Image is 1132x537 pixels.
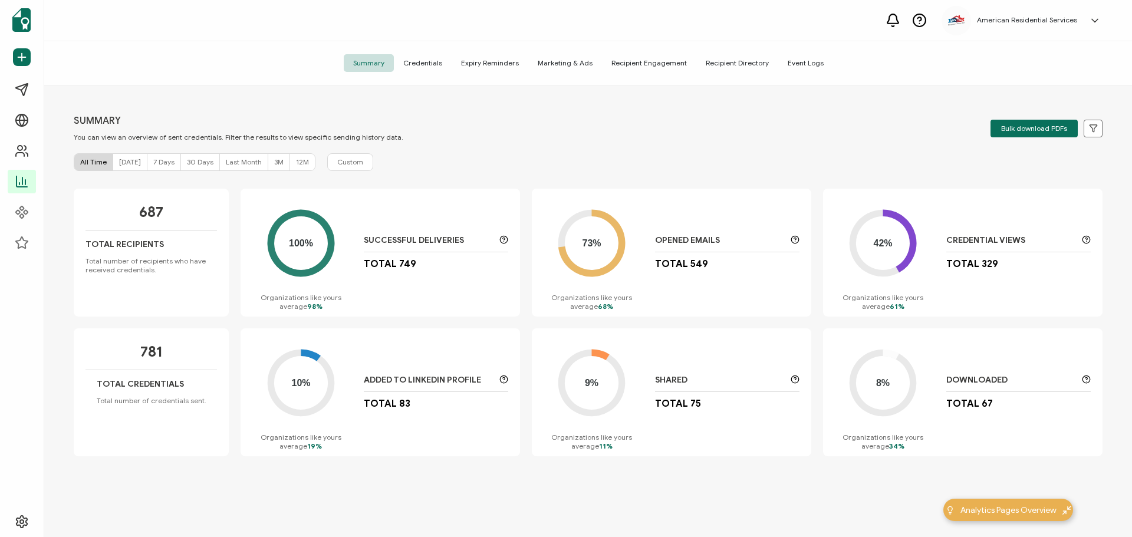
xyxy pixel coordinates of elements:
p: Total 67 [946,398,993,410]
img: minimize-icon.svg [1062,506,1071,515]
span: Expiry Reminders [452,54,528,72]
span: 30 Days [187,157,213,166]
span: Recipient Engagement [602,54,696,72]
p: Total 83 [364,398,410,410]
span: Credentials [394,54,452,72]
span: Analytics Pages Overview [960,504,1057,516]
p: Total number of credentials sent. [97,396,206,405]
p: Downloaded [946,375,1076,386]
span: 7 Days [153,157,175,166]
p: Organizations like yours average [544,433,640,450]
button: Custom [327,153,373,171]
p: SUMMARY [74,115,403,127]
span: 11% [599,442,613,450]
span: Event Logs [778,54,833,72]
p: Organizations like yours average [544,293,640,311]
img: db2c6d1d-95b6-4946-8eb1-cdceab967bda.png [947,15,965,27]
p: 781 [140,343,162,361]
p: Total 329 [946,258,998,270]
img: sertifier-logomark-colored.svg [12,8,31,32]
span: 61% [890,302,904,311]
h5: American Residential Services [977,16,1077,24]
p: 687 [139,203,163,221]
p: Total Credentials [97,379,184,389]
p: Total Recipients [85,239,164,249]
span: Marketing & Ads [528,54,602,72]
span: 12M [296,157,309,166]
p: Total 749 [364,258,416,270]
span: All Time [80,157,107,166]
span: Bulk download PDFs [1001,125,1067,132]
span: 98% [307,302,323,311]
p: Organizations like yours average [252,293,349,311]
span: 19% [307,442,322,450]
span: Recipient Directory [696,54,778,72]
p: Credential Views [946,235,1076,246]
iframe: Chat Widget [1073,480,1132,537]
button: Bulk download PDFs [990,120,1078,137]
span: Summary [344,54,394,72]
span: Last Month [226,157,262,166]
p: Opened Emails [655,235,785,246]
p: Organizations like yours average [252,433,349,450]
p: Total 75 [655,398,701,410]
p: Organizations like yours average [835,433,932,450]
span: 3M [274,157,284,166]
span: 68% [598,302,613,311]
p: Organizations like yours average [835,293,932,311]
p: Shared [655,375,785,386]
span: [DATE] [119,157,141,166]
p: Total 549 [655,258,708,270]
span: Custom [337,157,363,167]
span: 34% [889,442,904,450]
p: Added to LinkedIn Profile [364,375,493,386]
p: You can view an overview of sent credentials. Filter the results to view specific sending history... [74,133,403,141]
p: Successful Deliveries [364,235,493,246]
p: Total number of recipients who have received credentials. [85,256,217,274]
